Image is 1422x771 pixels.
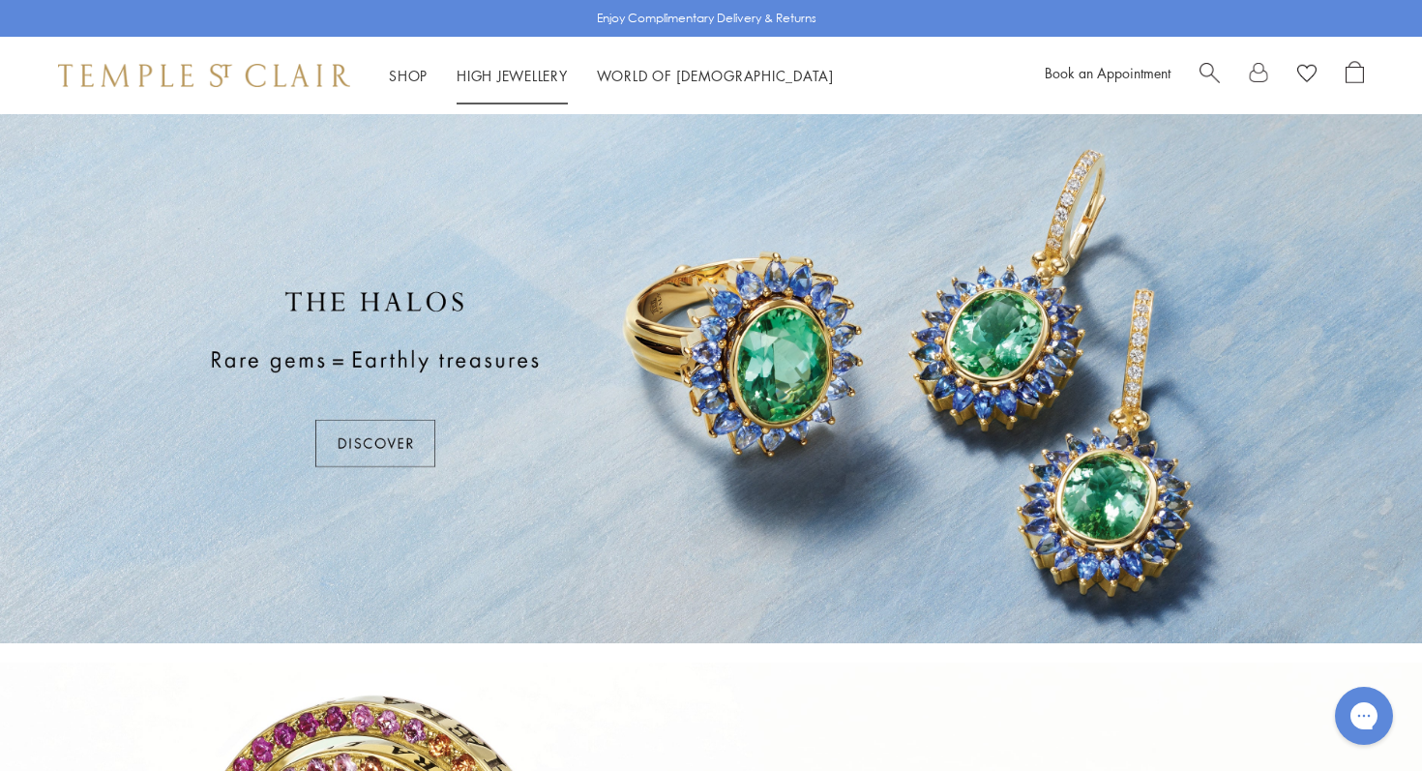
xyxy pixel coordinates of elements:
a: View Wishlist [1297,61,1317,90]
a: ShopShop [389,66,428,85]
p: Enjoy Complimentary Delivery & Returns [597,9,816,28]
a: Open Shopping Bag [1346,61,1364,90]
iframe: Gorgias live chat messenger [1325,680,1403,752]
nav: Main navigation [389,64,834,88]
a: Search [1200,61,1220,90]
a: High JewelleryHigh Jewellery [457,66,568,85]
img: Temple St. Clair [58,64,350,87]
a: World of [DEMOGRAPHIC_DATA]World of [DEMOGRAPHIC_DATA] [597,66,834,85]
a: Book an Appointment [1045,63,1170,82]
